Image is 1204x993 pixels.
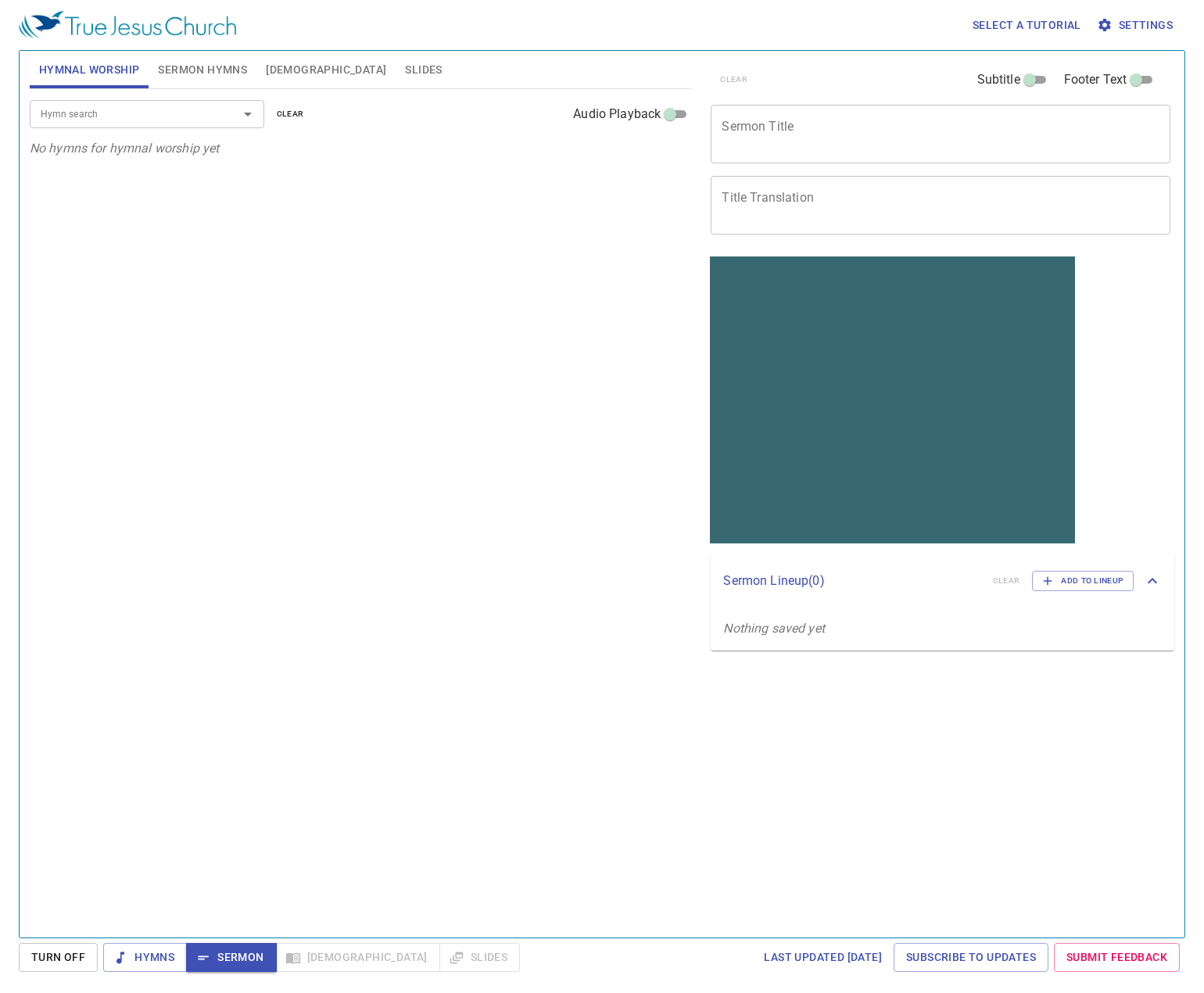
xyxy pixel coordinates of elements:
span: Sermon [199,948,263,967]
span: Footer Text [1064,70,1127,89]
span: Last updated [DATE] [764,948,882,967]
span: Slides [405,60,442,80]
p: Sermon Lineup ( 0 ) [723,572,980,590]
a: Subscribe to Updates [894,943,1048,972]
button: Settings [1094,11,1179,40]
span: Hymns [116,948,174,967]
span: Add to Lineup [1042,574,1123,588]
i: No hymns for hymnal worship yet [30,141,220,156]
span: Settings [1100,16,1173,35]
button: clear [267,105,314,124]
iframe: from-child [704,251,1080,549]
img: True Jesus Church [19,11,236,39]
span: Audio Playback [573,105,661,124]
button: Sermon [186,943,276,972]
i: Nothing saved yet [723,621,825,636]
button: Turn Off [19,943,98,972]
button: Add to Lineup [1032,571,1134,591]
span: [DEMOGRAPHIC_DATA] [266,60,386,80]
span: Subscribe to Updates [906,948,1036,967]
div: Sermon Lineup(0)clearAdd to Lineup [711,555,1174,607]
span: Turn Off [31,948,85,967]
span: Subtitle [977,70,1020,89]
span: Submit Feedback [1066,948,1167,967]
span: Sermon Hymns [158,60,247,80]
button: Hymns [103,943,187,972]
a: Last updated [DATE] [758,943,888,972]
span: clear [277,107,304,121]
span: Hymnal Worship [39,60,140,80]
span: Select a tutorial [973,16,1081,35]
a: Submit Feedback [1054,943,1180,972]
button: Open [237,103,259,125]
button: Select a tutorial [966,11,1088,40]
